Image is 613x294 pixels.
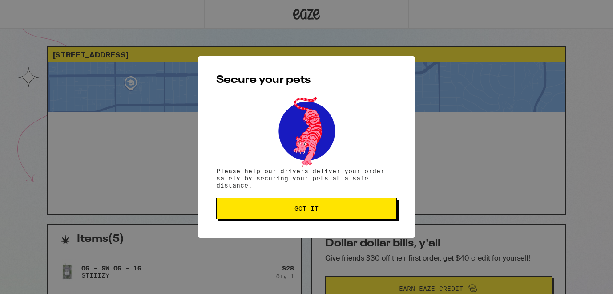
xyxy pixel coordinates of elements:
img: pets [270,94,343,167]
p: Please help our drivers deliver your order safely by securing your pets at a safe distance. [216,167,397,189]
span: Got it [294,205,319,212]
h2: Secure your pets [216,75,397,86]
span: Hi. Need any help? [5,6,64,13]
button: Got it [216,198,397,219]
